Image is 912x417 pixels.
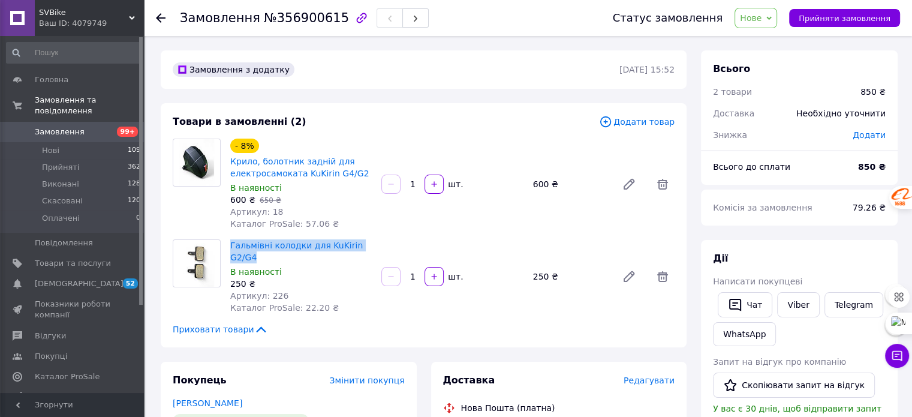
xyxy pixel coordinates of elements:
[613,12,723,24] div: Статус замовлення
[6,42,142,64] input: Пошук
[173,398,242,408] a: [PERSON_NAME]
[651,265,675,289] span: Видалити
[713,203,812,212] span: Комісія за замовлення
[35,331,66,341] span: Відгуки
[179,240,215,287] img: Гальмівні колодки для KuKirin G2/G4
[173,323,268,335] span: Приховати товари
[230,157,369,178] a: Крило, болотник задній для електросамоката KuKirin G4/G2
[180,11,260,25] span: Замовлення
[445,178,464,190] div: шт.
[230,241,363,262] a: Гальмівні колодки для KuKirin G2/G4
[651,172,675,196] span: Видалити
[123,278,138,289] span: 52
[35,278,124,289] span: [DEMOGRAPHIC_DATA]
[128,145,140,156] span: 109
[128,196,140,206] span: 120
[230,207,283,217] span: Артикул: 18
[35,371,100,382] span: Каталог ProSale
[617,172,641,196] a: Редагувати
[713,109,754,118] span: Доставка
[458,402,558,414] div: Нова Пошта (платна)
[128,179,140,190] span: 128
[230,278,372,290] div: 250 ₴
[179,139,215,186] img: Крило, болотник задній для електросамоката KuKirin G4/G2
[230,219,339,229] span: Каталог ProSale: 57.06 ₴
[117,127,138,137] span: 99+
[713,63,750,74] span: Всього
[156,12,165,24] div: Повернутися назад
[617,265,641,289] a: Редагувати
[330,376,405,385] span: Змінити покупця
[443,374,495,386] span: Доставка
[35,299,111,320] span: Показники роботи компанії
[853,130,886,140] span: Додати
[35,351,67,362] span: Покупці
[713,357,846,367] span: Запит на відгук про компанію
[789,9,900,27] button: Прийняти замовлення
[35,258,111,269] span: Товари та послуги
[35,392,76,403] span: Аналітика
[260,196,281,205] span: 650 ₴
[42,162,79,173] span: Прийняті
[128,162,140,173] span: 362
[860,86,886,98] div: 850 ₴
[528,268,612,285] div: 250 ₴
[230,291,288,301] span: Артикул: 226
[230,303,339,313] span: Каталог ProSale: 22.20 ₴
[230,139,259,153] div: - 8%
[35,127,85,137] span: Замовлення
[858,162,886,172] b: 850 ₴
[713,130,747,140] span: Знижка
[528,176,612,193] div: 600 ₴
[740,13,761,23] span: Нове
[713,322,776,346] a: WhatsApp
[713,162,790,172] span: Всього до сплати
[713,253,728,264] span: Дії
[619,65,675,74] time: [DATE] 15:52
[718,292,772,317] button: Чат
[853,203,886,212] span: 79.26 ₴
[42,145,59,156] span: Нові
[713,277,802,286] span: Написати покупцеві
[445,271,464,283] div: шт.
[173,374,227,386] span: Покупець
[35,95,144,116] span: Замовлення та повідомлення
[599,115,675,128] span: Додати товар
[824,292,883,317] a: Telegram
[885,344,909,368] button: Чат з покупцем
[42,213,80,224] span: Оплачені
[624,376,675,385] span: Редагувати
[777,292,819,317] a: Viber
[230,195,255,205] span: 600 ₴
[264,11,349,25] span: №356900615
[35,238,93,248] span: Повідомлення
[713,373,875,398] button: Скопіювати запит на відгук
[173,116,306,127] span: Товари в замовленні (2)
[799,14,890,23] span: Прийняти замовлення
[789,100,893,127] div: Необхідно уточнити
[35,74,68,85] span: Головна
[230,183,282,193] span: В наявності
[42,196,83,206] span: Скасовані
[39,18,144,29] div: Ваш ID: 4079749
[42,179,79,190] span: Виконані
[136,213,140,224] span: 0
[39,7,129,18] span: SVBike
[230,267,282,277] span: В наявності
[713,87,752,97] span: 2 товари
[173,62,294,77] div: Замовлення з додатку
